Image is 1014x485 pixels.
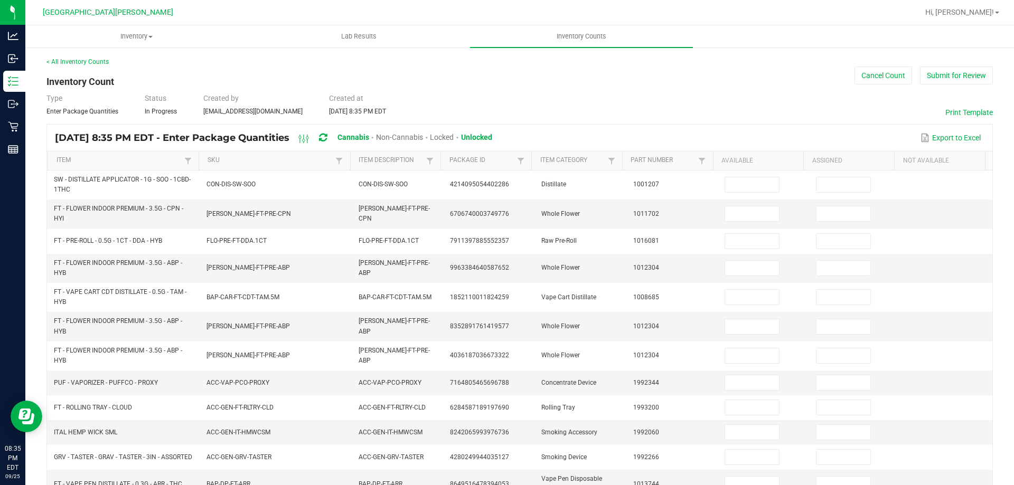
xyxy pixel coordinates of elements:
span: Whole Flower [541,322,580,330]
span: ACC-GEN-GRV-TASTER [359,453,424,461]
span: Locked [430,133,454,141]
a: Part NumberSortable [631,156,696,165]
span: Status [145,94,166,102]
span: Vape Cart Distillate [541,293,596,301]
span: FLO-PRE-FT-DDA.1CT [206,237,267,244]
span: 4214095054402286 [450,180,509,188]
span: 1012304 [633,351,659,359]
span: ACC-VAP-PCO-PROXY [359,379,421,386]
a: ItemSortable [57,156,182,165]
a: Package IdSortable [449,156,514,165]
a: Inventory [25,25,248,47]
span: 7911397885552357 [450,237,509,244]
inline-svg: Reports [8,144,18,155]
a: < All Inventory Counts [46,58,109,65]
a: Item DescriptionSortable [359,156,424,165]
span: 1012304 [633,264,659,271]
span: Unlocked [461,133,492,141]
span: Raw Pre-Roll [541,237,577,244]
a: Item CategorySortable [540,156,605,165]
span: [PERSON_NAME]-FT-PRE-ABP [206,264,290,271]
span: FT - VAPE CART CDT DISTILLATE - 0.5G - TAM - HYB [54,288,186,306]
span: Non-Cannabis [376,133,423,141]
span: ACC-VAP-PCO-PROXY [206,379,269,386]
a: SKUSortable [208,156,333,165]
span: FLO-PRE-FT-DDA.1CT [359,237,419,244]
div: [DATE] 8:35 PM EDT - Enter Package Quantities [55,128,500,148]
span: [PERSON_NAME]-FT-PRE-CPN [359,205,430,222]
span: 4280249944035127 [450,453,509,461]
span: Inventory Counts [542,32,621,41]
span: ACC-GEN-IT-HMWCSM [206,429,270,436]
p: 08:35 PM EDT [5,444,21,472]
span: FT - FLOWER INDOOR PREMIUM - 3.5G - ABP - HYB [54,347,182,364]
a: Lab Results [248,25,470,47]
span: Whole Flower [541,351,580,359]
span: Lab Results [327,32,391,41]
button: Submit for Review [920,66,993,84]
span: GRV - TASTER - GRAV - TASTER - 3IN - ASSORTED [54,453,192,461]
span: 1016081 [633,237,659,244]
span: 1992344 [633,379,659,386]
span: [DATE] 8:35 PM EDT [329,108,386,115]
span: Inventory [26,32,247,41]
span: Created at [329,94,363,102]
span: Hi, [PERSON_NAME]! [925,8,994,16]
button: Print Template [945,107,993,118]
span: Smoking Device [541,453,587,461]
span: [EMAIL_ADDRESS][DOMAIN_NAME] [203,108,303,115]
span: Whole Flower [541,264,580,271]
span: [PERSON_NAME]-FT-PRE-ABP [359,259,430,277]
a: Filter [182,154,194,167]
span: 1011702 [633,210,659,217]
span: [PERSON_NAME]-FT-PRE-CPN [206,210,291,217]
span: FT - ROLLING TRAY - CLOUD [54,404,132,411]
span: 1012304 [633,322,659,330]
span: FT - PRE-ROLL - 0.5G - 1CT - DDA - HYB [54,237,162,244]
span: Cannabis [337,133,369,141]
span: PUF - VAPORIZER - PUFFCO - PROXY [54,379,158,386]
span: Concentrate Device [541,379,596,386]
th: Not Available [894,151,985,170]
inline-svg: Inventory [8,76,18,87]
span: CON-DIS-SW-SOO [359,180,408,188]
inline-svg: Analytics [8,31,18,41]
span: Rolling Tray [541,404,575,411]
button: Cancel Count [855,66,912,84]
span: CON-DIS-SW-SOO [206,180,256,188]
span: Smoking Accessory [541,429,597,436]
span: BAP-CAR-FT-CDT-TAM.5M [206,293,279,301]
span: Enter Package Quantities [46,108,118,115]
span: ACC-GEN-FT-RLTRY-CLD [359,404,426,411]
a: Filter [514,154,527,167]
th: Available [713,151,804,170]
span: 1852110011824259 [450,293,509,301]
span: ITAL HEMP WICK SML [54,429,117,436]
span: [PERSON_NAME]-FT-PRE-ABP [359,317,430,335]
span: 4036187036673322 [450,351,509,359]
span: In Progress [145,108,177,115]
span: FT - FLOWER INDOOR PREMIUM - 3.5G - ABP - HYB [54,259,182,277]
span: 1992060 [633,429,659,436]
span: 8242065993976736 [450,429,509,436]
span: SW - DISTILLATE APPLICATOR - 1G - SOO - 1CBD-1THC [54,176,191,193]
span: 1001207 [633,180,659,188]
span: ACC-GEN-FT-RLTRY-CLD [206,404,274,411]
a: Filter [424,154,436,167]
inline-svg: Retail [8,121,18,132]
span: [PERSON_NAME]-FT-PRE-ABP [206,322,290,330]
button: Export to Excel [918,129,983,147]
span: ACC-GEN-GRV-TASTER [206,453,271,461]
span: ACC-GEN-IT-HMWCSM [359,429,422,436]
span: Created by [203,94,239,102]
span: [PERSON_NAME]-FT-PRE-ABP [359,347,430,364]
span: 7164805465696788 [450,379,509,386]
inline-svg: Inbound [8,53,18,64]
span: BAP-CAR-FT-CDT-TAM.5M [359,293,431,301]
span: 6706740003749776 [450,210,509,217]
th: Assigned [803,151,894,170]
a: Filter [605,154,618,167]
span: Distillate [541,180,566,188]
span: 6284587189197690 [450,404,509,411]
span: [GEOGRAPHIC_DATA][PERSON_NAME] [43,8,173,17]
